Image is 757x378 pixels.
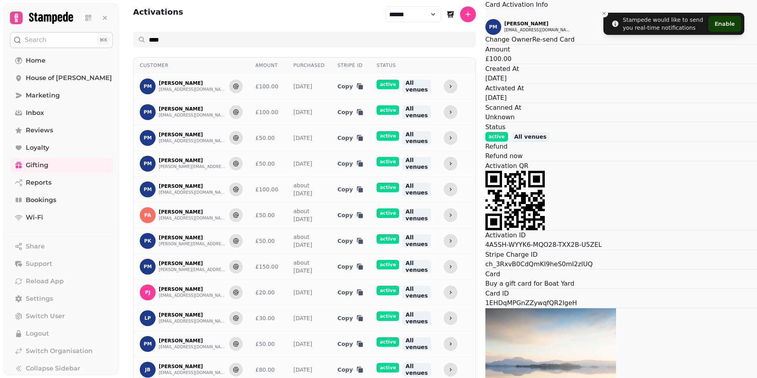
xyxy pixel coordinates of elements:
[293,289,312,296] a: [DATE]
[708,16,741,32] button: Enable
[26,108,44,118] span: Inbox
[377,337,399,347] span: active
[159,241,226,247] button: [PERSON_NAME][EMAIL_ADDRESS][DOMAIN_NAME]
[159,183,226,189] p: [PERSON_NAME]
[511,132,550,141] span: All venues
[293,160,312,167] a: [DATE]
[229,311,243,325] button: Send to
[377,157,399,166] span: active
[159,209,226,215] p: [PERSON_NAME]
[159,189,226,196] button: [EMAIL_ADDRESS][DOMAIN_NAME]
[402,208,431,222] span: All venues
[402,363,431,376] span: All venues
[229,363,243,376] button: Send to
[26,178,51,187] span: Reports
[229,183,243,196] button: Send to
[293,109,312,115] a: [DATE]
[485,54,757,64] p: £100.00
[377,80,399,89] span: active
[402,157,431,170] span: All venues
[140,62,243,69] div: Customer
[377,260,399,269] span: active
[293,341,312,347] a: [DATE]
[485,260,757,269] p: ch_3RxvB0CdQmKI9heS0mI2zIUQ
[26,195,56,205] span: Bookings
[255,185,281,193] div: £100.00
[159,215,226,221] button: [EMAIL_ADDRESS][DOMAIN_NAME]
[377,311,399,321] span: active
[337,340,364,348] button: Copy
[229,157,243,170] button: Send to
[133,6,183,22] h2: Activations
[26,329,49,338] span: Logout
[504,27,572,33] button: [EMAIL_ADDRESS][DOMAIN_NAME]
[159,267,226,273] button: [PERSON_NAME][EMAIL_ADDRESS][DOMAIN_NAME]
[623,16,705,32] div: Stampede would like to send you real-time notifications
[402,234,431,248] span: All venues
[485,132,508,141] span: active
[159,286,226,292] p: [PERSON_NAME]
[402,260,431,273] span: All venues
[293,260,312,274] a: about [DATE]
[159,260,226,267] p: [PERSON_NAME]
[159,312,226,318] p: [PERSON_NAME]
[402,131,431,145] span: All venues
[229,234,243,248] button: Send to
[255,108,281,116] div: £100.00
[229,80,243,93] button: Send to
[444,208,457,222] button: more
[159,112,226,118] button: [EMAIL_ADDRESS][DOMAIN_NAME]
[485,93,757,103] p: [DATE]
[255,288,281,296] div: £20.00
[145,367,150,372] span: JB
[377,62,431,69] div: Status
[229,260,243,273] button: Send to
[293,315,312,321] a: [DATE]
[337,160,364,168] button: Copy
[485,231,757,240] p: Activation ID
[25,35,46,45] p: Search
[402,311,431,325] span: All venues
[145,315,151,321] span: LP
[159,157,226,164] p: [PERSON_NAME]
[255,263,281,271] div: £150.00
[229,131,243,145] button: Send to
[337,237,364,245] button: Copy
[159,132,226,138] p: [PERSON_NAME]
[159,80,226,86] p: [PERSON_NAME]
[444,131,457,145] button: more
[229,208,243,222] button: Send to
[145,212,151,218] span: PA
[402,80,431,93] span: All venues
[485,279,757,288] p: Buy a gift card for Boat Yard
[337,288,364,296] button: Copy
[159,318,226,325] button: [EMAIL_ADDRESS][DOMAIN_NAME]
[444,311,457,325] button: more
[26,213,43,222] span: Wi-Fi
[26,242,45,251] span: Share
[485,74,757,83] p: [DATE]
[485,122,757,132] p: Status
[444,183,457,196] button: more
[402,105,431,119] span: All venues
[293,367,312,373] a: [DATE]
[377,208,399,218] span: active
[337,185,364,193] button: Copy
[485,289,757,298] p: Card ID
[485,250,757,260] p: Stripe Charge ID
[377,286,399,295] span: active
[159,292,226,299] button: [EMAIL_ADDRESS][DOMAIN_NAME]
[144,161,152,166] span: PM
[337,134,364,142] button: Copy
[444,363,457,376] button: more
[26,56,46,65] span: Home
[504,21,757,27] p: [PERSON_NAME]
[337,263,364,271] button: Copy
[293,208,312,222] a: about [DATE]
[144,109,152,115] span: PM
[485,35,533,44] button: Change Owner
[255,82,281,90] div: £100.00
[144,341,152,347] span: PM
[485,142,757,151] p: Refund
[485,298,757,308] p: 1EHDqMPGnZZywqfQR2IgeH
